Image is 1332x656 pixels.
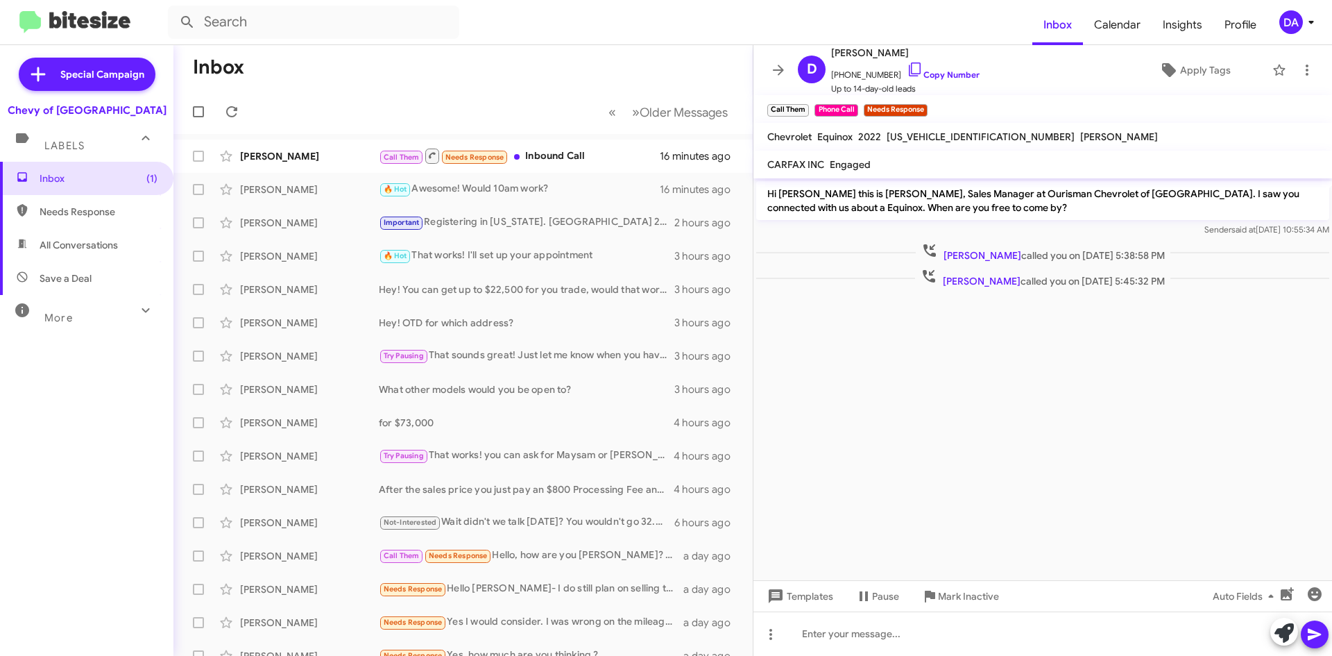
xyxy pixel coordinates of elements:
div: a day ago [683,616,742,630]
div: [PERSON_NAME] [240,382,379,396]
span: Try Pausing [384,451,424,460]
div: 2 hours ago [674,216,742,230]
small: Phone Call [814,104,857,117]
button: Auto Fields [1202,584,1290,609]
div: Hello, how are you [PERSON_NAME]? The pickup is for sale if you want it, tell me to do business [379,548,683,564]
span: [US_VEHICLE_IDENTIFICATION_NUMBER] [887,131,1075,143]
button: DA [1267,10,1317,34]
div: Wait didn't we talk [DATE]? You wouldn't go 32.5 OTD, but offered a warranty? [379,514,674,530]
span: 2022 [858,131,881,143]
span: Apply Tags [1180,58,1231,83]
span: Inbox [40,171,157,185]
button: Previous [600,98,624,126]
span: All Conversations [40,238,118,252]
div: a day ago [683,582,742,596]
div: What other models would you be open to? [379,382,674,396]
div: [PERSON_NAME] [240,216,379,230]
div: Chevy of [GEOGRAPHIC_DATA] [8,103,166,117]
h1: Inbox [193,56,244,78]
span: [PERSON_NAME] [1080,131,1158,143]
div: [PERSON_NAME] [240,616,379,630]
div: 16 minutes ago [660,149,742,163]
span: D [807,58,817,81]
div: Awesome! Would 10am work? [379,181,660,197]
div: Hey! You can get up to $22,500 for you trade, would that work? [379,283,674,296]
div: Hey! OTD for which address? [379,316,674,330]
span: » [632,103,640,121]
a: Inbox [1032,5,1083,45]
span: Needs Response [384,618,443,627]
div: 3 hours ago [674,349,742,363]
div: [PERSON_NAME] [240,316,379,330]
div: [PERSON_NAME] [240,516,379,530]
small: Call Them [767,104,809,117]
span: Labels [44,140,85,152]
div: for $73,000 [379,416,674,430]
div: That sounds great! Just let me know when you have some time slots, and we can schedule an appoint... [379,348,674,364]
span: Sender [DATE] 10:55:34 AM [1204,224,1329,235]
div: [PERSON_NAME] [240,349,379,363]
span: « [608,103,616,121]
div: [PERSON_NAME] [240,549,379,563]
span: Special Campaign [60,67,144,81]
span: [PHONE_NUMBER] [831,61,980,82]
button: Apply Tags [1123,58,1265,83]
span: [PERSON_NAME] [943,275,1021,287]
button: Next [624,98,736,126]
div: [PERSON_NAME] [240,449,379,463]
span: said at [1231,224,1256,235]
span: (1) [146,171,157,185]
nav: Page navigation example [601,98,736,126]
span: Older Messages [640,105,728,120]
div: 3 hours ago [674,249,742,263]
div: 4 hours ago [674,482,742,496]
span: Needs Response [384,584,443,594]
span: Important [384,218,420,227]
a: Profile [1213,5,1267,45]
div: 3 hours ago [674,316,742,330]
div: Yes I would consider. I was wrong on the mileage. It's actually 80,000. Does that make a difference? [379,614,683,630]
span: Auto Fields [1213,584,1279,609]
span: Chevrolet [767,131,812,143]
div: [PERSON_NAME] [240,416,379,430]
a: Special Campaign [19,58,155,91]
div: [PERSON_NAME] [240,249,379,263]
span: Engaged [830,158,871,171]
span: Equinox [817,131,853,143]
div: Hello [PERSON_NAME]- I do still plan on selling the Trail Boss (which is a great truck), but hone... [379,581,683,597]
span: Needs Response [40,205,157,219]
input: Search [168,6,459,39]
div: 4 hours ago [674,416,742,430]
span: Mark Inactive [938,584,999,609]
div: That works! I'll set up your appointment [379,248,674,264]
p: Hi [PERSON_NAME] this is [PERSON_NAME], Sales Manager at Ourisman Chevrolet of [GEOGRAPHIC_DATA].... [756,181,1329,220]
span: Call Them [384,551,420,560]
span: Call Them [384,153,420,162]
div: [PERSON_NAME] [240,283,379,296]
span: Up to 14-day-old leads [831,82,980,96]
button: Mark Inactive [910,584,1010,609]
span: Save a Deal [40,271,92,285]
span: CARFAX INC [767,158,824,171]
span: Pause [872,584,899,609]
div: 3 hours ago [674,382,742,396]
div: 3 hours ago [674,283,742,296]
button: Pause [844,584,910,609]
div: a day ago [683,549,742,563]
div: After the sales price you just pay an $800 Processing Fee and you local Taxes/Tags/Registration [379,482,674,496]
div: That works! you can ask for Maysam or [PERSON_NAME] when you come in! [379,448,674,464]
div: Inbound Call [379,147,660,165]
span: [PERSON_NAME] [831,44,980,61]
span: Needs Response [429,551,488,560]
span: called you on [DATE] 5:38:58 PM [916,242,1170,262]
span: Insights [1152,5,1213,45]
div: 4 hours ago [674,449,742,463]
span: Templates [765,584,833,609]
a: Copy Number [907,69,980,80]
div: [PERSON_NAME] [240,183,379,196]
a: Calendar [1083,5,1152,45]
span: Try Pausing [384,351,424,360]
